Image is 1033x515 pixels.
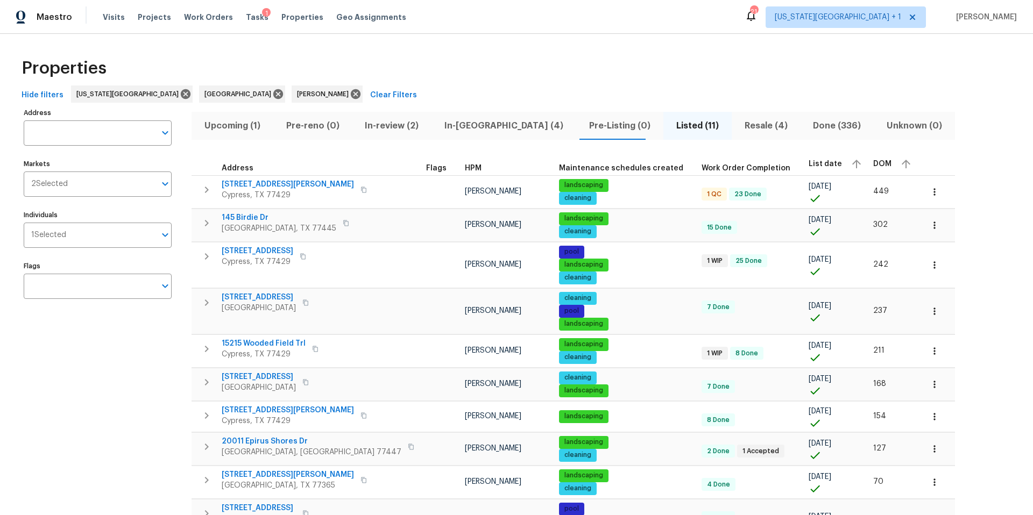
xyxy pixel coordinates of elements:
span: [DATE] [809,256,831,263]
span: pool [560,306,583,316]
span: [PERSON_NAME] [465,412,521,420]
span: [STREET_ADDRESS] [222,292,296,303]
span: [GEOGRAPHIC_DATA], TX 77445 [222,223,336,234]
span: [STREET_ADDRESS] [222,246,293,256]
span: [PERSON_NAME] [465,307,521,314]
span: Maintenance schedules created [559,164,683,172]
span: Clear Filters [370,89,417,102]
label: Flags [24,263,172,269]
span: 1 Selected [31,231,66,240]
span: [GEOGRAPHIC_DATA], TX 77365 [222,480,354,491]
div: [US_STATE][GEOGRAPHIC_DATA] [71,85,193,103]
span: Cypress, TX 77429 [222,416,354,426]
span: pool [560,247,583,256]
span: [US_STATE][GEOGRAPHIC_DATA] [76,89,183,99]
span: [PERSON_NAME] [952,12,1017,23]
span: [STREET_ADDRESS] [222,503,296,513]
span: Listed (11) [670,118,725,133]
span: Tasks [246,13,268,21]
span: Resale (4) [738,118,794,133]
span: 7 Done [703,303,734,312]
span: 1 WIP [703,256,727,266]
span: 2 Done [703,447,734,456]
div: [GEOGRAPHIC_DATA] [199,85,285,103]
span: landscaping [560,412,607,421]
span: 4 Done [703,480,734,489]
span: [PERSON_NAME] [465,478,521,485]
span: 8 Done [731,349,762,358]
span: 242 [873,261,888,268]
span: Cypress, TX 77429 [222,256,293,267]
span: 15215 Wooded Field Trl [222,338,306,349]
span: [DATE] [809,440,831,447]
span: 70 [873,478,883,485]
span: Upcoming (1) [198,118,267,133]
span: Maestro [37,12,72,23]
span: Done (336) [806,118,867,133]
span: 211 [873,347,885,354]
span: List date [809,160,842,168]
button: Open [158,125,173,140]
span: Unknown (0) [880,118,949,133]
span: [DATE] [809,407,831,415]
span: landscaping [560,319,607,328]
span: 154 [873,412,886,420]
span: [STREET_ADDRESS][PERSON_NAME] [222,179,354,190]
span: cleaning [560,373,596,382]
span: In-[GEOGRAPHIC_DATA] (4) [438,118,570,133]
span: [DATE] [809,183,831,190]
span: [PERSON_NAME] [465,188,521,195]
span: In-review (2) [359,118,426,133]
span: 15 Done [703,223,736,232]
span: Hide filters [22,89,63,102]
span: landscaping [560,386,607,395]
span: [PERSON_NAME] [465,445,521,452]
span: cleaning [560,194,596,203]
span: [PERSON_NAME] [465,347,521,354]
span: cleaning [560,294,596,303]
span: cleaning [560,227,596,236]
span: Pre-Listing (0) [583,118,657,133]
span: [PERSON_NAME] [465,221,521,228]
span: [GEOGRAPHIC_DATA], [GEOGRAPHIC_DATA] 77447 [222,447,401,457]
span: 7 Done [703,382,734,391]
span: landscaping [560,214,607,223]
span: 1 Accepted [738,447,783,456]
div: 1 [262,8,271,19]
span: Cypress, TX 77429 [222,349,306,360]
span: 8 Done [703,416,734,425]
div: [PERSON_NAME] [292,85,363,103]
span: cleaning [560,484,596,493]
span: [US_STATE][GEOGRAPHIC_DATA] + 1 [775,12,901,23]
span: landscaping [560,471,607,480]
span: HPM [465,164,482,172]
span: 25 Done [731,256,766,266]
span: cleaning [560,450,596,460]
span: landscaping [560,340,607,349]
span: [PERSON_NAME] [465,380,521,388]
span: landscaping [560,438,607,447]
span: Projects [138,12,171,23]
button: Open [158,176,173,191]
span: landscaping [560,181,607,190]
span: cleaning [560,273,596,282]
span: [DATE] [809,473,831,481]
span: Work Order Completion [702,164,790,172]
label: Address [24,110,172,116]
button: Clear Filters [366,85,421,105]
button: Hide filters [17,85,68,105]
span: cleaning [560,353,596,362]
span: 20011 Epirus Shores Dr [222,436,401,447]
span: [GEOGRAPHIC_DATA] [222,303,296,313]
span: pool [560,504,583,513]
span: Geo Assignments [336,12,406,23]
span: 145 Birdie Dr [222,212,336,223]
span: Address [222,164,253,172]
span: [STREET_ADDRESS] [222,371,296,382]
span: [DATE] [809,216,831,224]
span: 23 Done [730,190,766,199]
span: 1 WIP [703,349,727,358]
span: Cypress, TX 77429 [222,190,354,201]
span: Visits [103,12,125,23]
span: Flags [426,164,447,172]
